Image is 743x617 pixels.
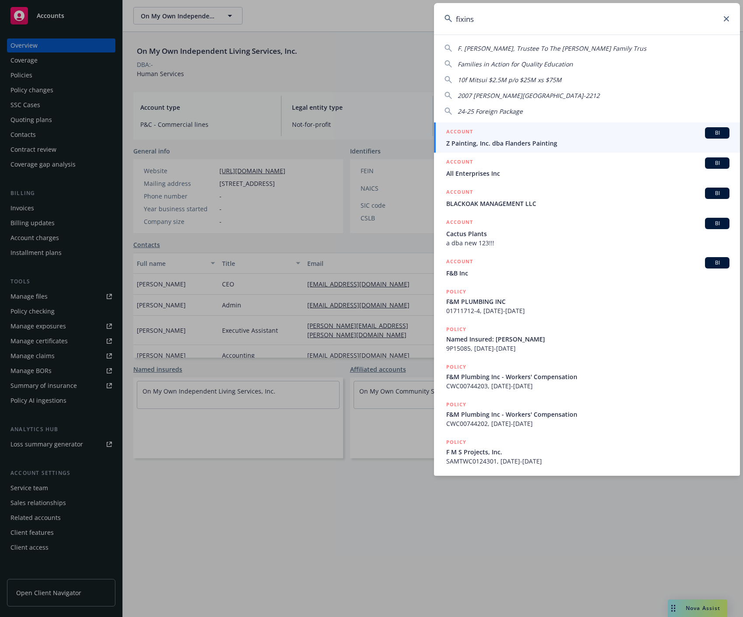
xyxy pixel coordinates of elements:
[446,335,729,344] span: Named Insured: [PERSON_NAME]
[446,297,729,306] span: F&M PLUMBING INC
[434,252,740,282] a: ACCOUNTBIF&B Inc
[446,218,473,228] h5: ACCOUNT
[446,306,729,315] span: 01711712-4, [DATE]-[DATE]
[458,44,646,52] span: F. [PERSON_NAME], Trustee To The [PERSON_NAME] Family Trus
[434,433,740,471] a: POLICYF M S Projects, Inc.SAMTWC0124301, [DATE]-[DATE]
[446,372,729,381] span: F&M Plumbing Inc - Workers' Compensation
[434,3,740,35] input: Search...
[446,400,466,409] h5: POLICY
[446,457,729,466] span: SAMTWC0124301, [DATE]-[DATE]
[434,395,740,433] a: POLICYF&M Plumbing Inc - Workers' CompensationCWC00744202, [DATE]-[DATE]
[446,257,473,268] h5: ACCOUNT
[446,229,729,238] span: Cactus Plants
[708,129,726,137] span: BI
[434,122,740,153] a: ACCOUNTBIZ Painting, Inc. dba Flanders Painting
[446,188,473,198] h5: ACCOUNT
[446,199,729,208] span: BLACKOAK MANAGEMENT LLC
[434,153,740,183] a: ACCOUNTBIAll Enterprises Inc
[434,213,740,252] a: ACCOUNTBICactus Plantsa dba new 123!!!
[708,189,726,197] span: BI
[434,320,740,358] a: POLICYNamed Insured: [PERSON_NAME]9P15085, [DATE]-[DATE]
[458,91,600,100] span: 2007 [PERSON_NAME][GEOGRAPHIC_DATA]-2212
[446,287,466,296] h5: POLICY
[446,238,729,247] span: a dba new 123!!!
[446,344,729,353] span: 9P15085, [DATE]-[DATE]
[458,60,573,68] span: Families in Action for Quality Education
[708,259,726,267] span: BI
[434,183,740,213] a: ACCOUNTBIBLACKOAK MANAGEMENT LLC
[446,139,729,148] span: Z Painting, Inc. dba Flanders Painting
[446,325,466,334] h5: POLICY
[708,159,726,167] span: BI
[446,169,729,178] span: All Enterprises Inc
[446,157,473,168] h5: ACCOUNT
[434,282,740,320] a: POLICYF&M PLUMBING INC01711712-4, [DATE]-[DATE]
[446,268,729,278] span: F&B Inc
[446,447,729,457] span: F M S Projects, Inc.
[446,363,466,371] h5: POLICY
[708,220,726,227] span: BI
[446,127,473,138] h5: ACCOUNT
[458,76,562,84] span: 10f Mitsui $2.5M p/o $25M xs $75M
[446,419,729,428] span: CWC00744202, [DATE]-[DATE]
[446,410,729,419] span: F&M Plumbing Inc - Workers' Compensation
[434,358,740,395] a: POLICYF&M Plumbing Inc - Workers' CompensationCWC00744203, [DATE]-[DATE]
[446,381,729,390] span: CWC00744203, [DATE]-[DATE]
[446,438,466,446] h5: POLICY
[458,107,523,115] span: 24-25 Foreign Package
